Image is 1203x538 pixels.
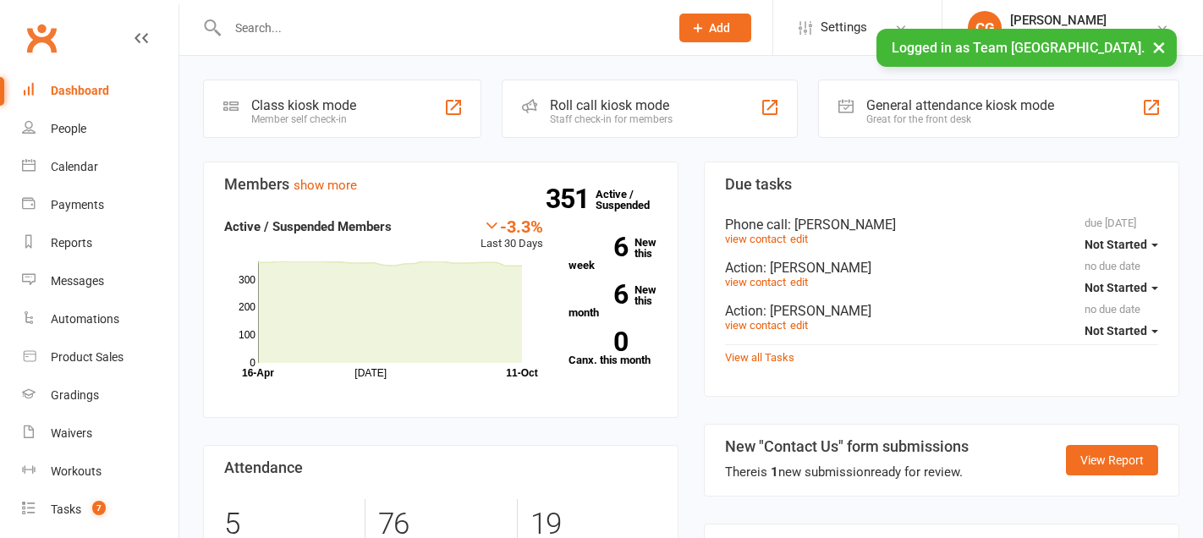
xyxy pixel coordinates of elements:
a: view contact [725,233,786,245]
a: Tasks 7 [22,491,179,529]
button: Not Started [1085,272,1158,303]
span: Logged in as Team [GEOGRAPHIC_DATA]. [892,40,1145,56]
div: Calendar [51,160,98,173]
strong: 6 [569,282,628,307]
span: Add [709,21,730,35]
div: Product Sales [51,350,124,364]
a: Dashboard [22,72,179,110]
div: Great for the front desk [866,113,1054,125]
button: Not Started [1085,229,1158,260]
div: Messages [51,274,104,288]
div: Action [725,260,1158,276]
div: Reports [51,236,92,250]
div: Class kiosk mode [251,97,356,113]
a: View Report [1066,445,1158,475]
a: edit [790,276,808,288]
div: Dashboard [51,84,109,97]
span: Not Started [1085,324,1147,338]
div: Last 30 Days [481,217,543,253]
div: Action [725,303,1158,319]
div: Waivers [51,426,92,440]
a: View all Tasks [725,351,794,364]
span: Settings [821,8,867,47]
a: Clubworx [20,17,63,59]
a: show more [294,178,357,193]
a: Messages [22,262,179,300]
div: People [51,122,86,135]
div: Automations [51,312,119,326]
h3: Attendance [224,459,657,476]
div: Member self check-in [251,113,356,125]
a: Product Sales [22,338,179,376]
a: Calendar [22,148,179,186]
div: Gradings [51,388,99,402]
span: Not Started [1085,281,1147,294]
strong: 6 [569,234,628,260]
span: : [PERSON_NAME] [763,260,871,276]
div: Tasks [51,502,81,516]
a: edit [790,319,808,332]
a: Gradings [22,376,179,414]
a: Workouts [22,453,179,491]
input: Search... [222,16,657,40]
div: Staff check-in for members [550,113,673,125]
div: There is new submission ready for review. [725,462,969,482]
div: [PERSON_NAME] [1010,13,1156,28]
a: Waivers [22,414,179,453]
a: Payments [22,186,179,224]
a: Automations [22,300,179,338]
a: 6New this week [569,237,658,271]
button: Not Started [1085,316,1158,346]
div: Workouts [51,464,102,478]
a: view contact [725,319,786,332]
a: 0Canx. this month [569,332,658,365]
span: Not Started [1085,238,1147,251]
strong: Active / Suspended Members [224,219,392,234]
span: : [PERSON_NAME] [763,303,871,319]
div: -3.3% [481,217,543,235]
a: Reports [22,224,179,262]
span: : [PERSON_NAME] [788,217,896,233]
a: People [22,110,179,148]
div: Team [GEOGRAPHIC_DATA] [1010,28,1156,43]
div: Payments [51,198,104,211]
button: × [1144,29,1174,65]
strong: 1 [771,464,778,480]
div: Roll call kiosk mode [550,97,673,113]
h3: New "Contact Us" form submissions [725,438,969,455]
a: view contact [725,276,786,288]
button: Add [679,14,751,42]
div: CG [968,11,1002,45]
div: Phone call [725,217,1158,233]
a: 351Active / Suspended [596,176,670,223]
span: 7 [92,501,106,515]
h3: Members [224,176,657,193]
div: General attendance kiosk mode [866,97,1054,113]
a: edit [790,233,808,245]
a: 6New this month [569,284,658,318]
strong: 351 [546,186,596,211]
strong: 0 [569,329,628,354]
h3: Due tasks [725,176,1158,193]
